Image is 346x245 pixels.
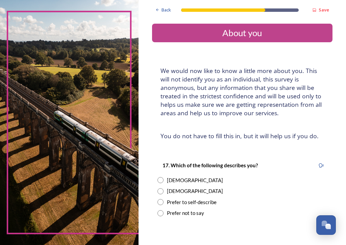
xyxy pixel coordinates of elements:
[167,198,217,206] div: Prefer to self-describe
[163,162,258,168] strong: 17. Which of the following describes you?
[160,132,324,140] h4: You do not have to fill this in, but it will help us if you do.
[167,187,223,195] div: [DEMOGRAPHIC_DATA]
[167,209,204,217] div: Prefer not to say
[155,26,330,40] div: About you
[162,7,171,13] span: Back
[319,7,329,13] strong: Save
[160,67,324,117] h4: We would now like to know a little more about you. This will not identify you as an individual, t...
[316,215,336,235] button: Open Chat
[167,176,223,184] div: [DEMOGRAPHIC_DATA]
